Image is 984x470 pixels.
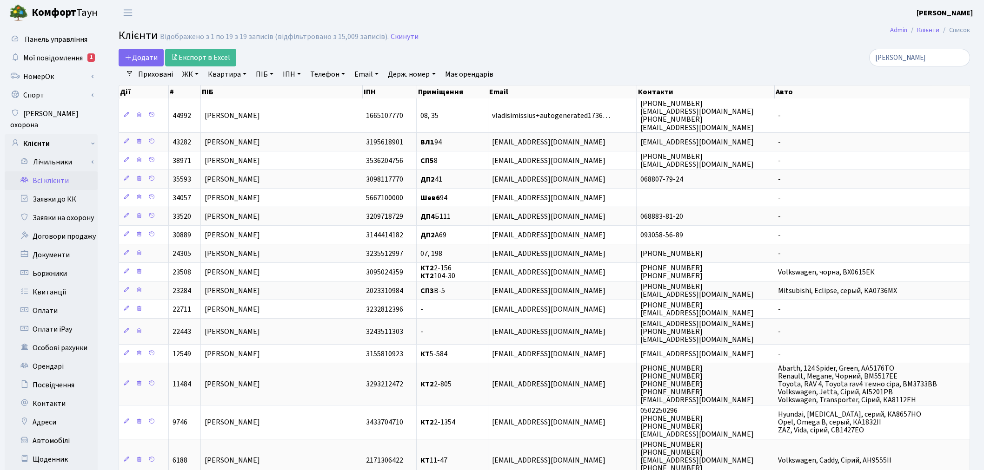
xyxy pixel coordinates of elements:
span: 12549 [173,349,191,359]
span: - [778,174,781,184]
span: - [778,111,781,121]
th: # [169,85,201,98]
span: - [778,304,781,314]
span: 94 [420,193,447,203]
span: Abarth, 124 Spider, Green, AA5176TO Renault, Megane, Чорний, ВМ5517ЕЕ Toyota, RAV 4, Toyota rav4 ... [778,363,937,405]
b: ВЛ1 [420,137,434,147]
a: Контакти [5,394,98,413]
span: [EMAIL_ADDRESS][DOMAIN_NAME] [640,137,754,147]
span: 34057 [173,193,191,203]
span: [PERSON_NAME] [205,193,260,203]
span: 08, 35 [420,111,439,121]
b: КТ [420,455,430,465]
span: [PERSON_NAME] [205,156,260,166]
span: 2-805 [420,379,452,389]
th: Авто [775,85,971,98]
a: Admin [890,25,907,35]
input: Пошук... [869,49,970,66]
span: 35593 [173,174,191,184]
b: ДП2 [420,230,435,240]
a: Щоденник [5,450,98,469]
a: Посвідчення [5,376,98,394]
span: - [778,230,781,240]
span: Б111 [420,211,451,222]
span: [EMAIL_ADDRESS][DOMAIN_NAME] [492,286,605,296]
span: [PERSON_NAME] [205,174,260,184]
span: 3098117770 [366,174,403,184]
a: [PERSON_NAME] охорона [5,104,98,134]
span: - [778,248,781,259]
a: Email [351,66,382,82]
span: 43282 [173,137,191,147]
span: [PERSON_NAME] [205,417,260,427]
span: 94 [420,137,442,147]
span: 3155810923 [366,349,403,359]
span: 38971 [173,156,191,166]
nav: breadcrumb [876,20,984,40]
b: Шев6 [420,193,440,203]
b: ДП4 [420,211,435,222]
a: Додати [119,49,164,66]
span: 3235512997 [366,248,403,259]
th: ПІБ [201,85,363,98]
span: 2-1354 [420,417,455,427]
a: Спорт [5,86,98,104]
a: Боржники [5,264,98,283]
span: [PHONE_NUMBER] [EMAIL_ADDRESS][DOMAIN_NAME] [640,300,754,318]
span: 07, 198 [420,248,442,259]
th: Приміщення [417,85,489,98]
span: [EMAIL_ADDRESS][DOMAIN_NAME] [492,137,605,147]
span: [PERSON_NAME] [205,267,260,277]
a: ПІБ [252,66,277,82]
span: 093058-56-89 [640,230,683,240]
span: 2171306422 [366,455,403,465]
th: Дії [119,85,169,98]
a: Особові рахунки [5,339,98,357]
span: 1665107770 [366,111,403,121]
b: ДП2 [420,174,435,184]
span: [PERSON_NAME] [205,137,260,147]
span: - [778,349,781,359]
span: А69 [420,230,446,240]
th: Email [488,85,637,98]
a: Експорт в Excel [165,49,236,66]
span: [EMAIL_ADDRESS][DOMAIN_NAME] [492,193,605,203]
span: - [420,304,423,314]
span: - [778,211,781,222]
span: - [778,137,781,147]
span: [PERSON_NAME] [205,248,260,259]
span: [PHONE_NUMBER] [PHONE_NUMBER] [PHONE_NUMBER] [PHONE_NUMBER] [EMAIL_ADDRESS][DOMAIN_NAME] [640,363,754,405]
span: 3144414182 [366,230,403,240]
a: Клієнти [917,25,939,35]
b: КТ2 [420,263,434,273]
span: 33520 [173,211,191,222]
span: 2023310984 [366,286,403,296]
b: СП5 [420,156,434,166]
a: НомерОк [5,67,98,86]
b: [PERSON_NAME] [917,8,973,18]
a: Оплати [5,301,98,320]
a: Всі клієнти [5,171,98,190]
span: 068807-79-24 [640,174,683,184]
span: [EMAIL_ADDRESS][DOMAIN_NAME] [492,379,605,389]
span: 23284 [173,286,191,296]
span: 2-156 104-30 [420,263,455,281]
span: [PHONE_NUMBER] [EMAIL_ADDRESS][DOMAIN_NAME] [640,151,754,170]
span: [EMAIL_ADDRESS][DOMAIN_NAME] [492,455,605,465]
span: [EMAIL_ADDRESS][DOMAIN_NAME] [492,304,605,314]
a: Держ. номер [384,66,439,82]
span: [PHONE_NUMBER] [PHONE_NUMBER] [640,263,703,281]
span: vladisimissius+autogenerated1736… [492,111,610,121]
a: ІПН [279,66,305,82]
span: 3195618901 [366,137,403,147]
span: [EMAIL_ADDRESS][DOMAIN_NAME] [492,230,605,240]
a: Документи [5,246,98,264]
b: КТ2 [420,379,434,389]
span: Додати [125,52,158,63]
a: Оплати iPay [5,320,98,339]
span: [EMAIL_ADDRESS][DOMAIN_NAME] [492,417,605,427]
a: [PERSON_NAME] [917,7,973,19]
span: Hyundai, [MEDICAL_DATA], серий, КА8657НО Opel, Omega B, серый, КА1832II ZAZ, Vida, сірий, СВ1427ЕО [778,409,921,435]
li: Список [939,25,970,35]
span: 22711 [173,304,191,314]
